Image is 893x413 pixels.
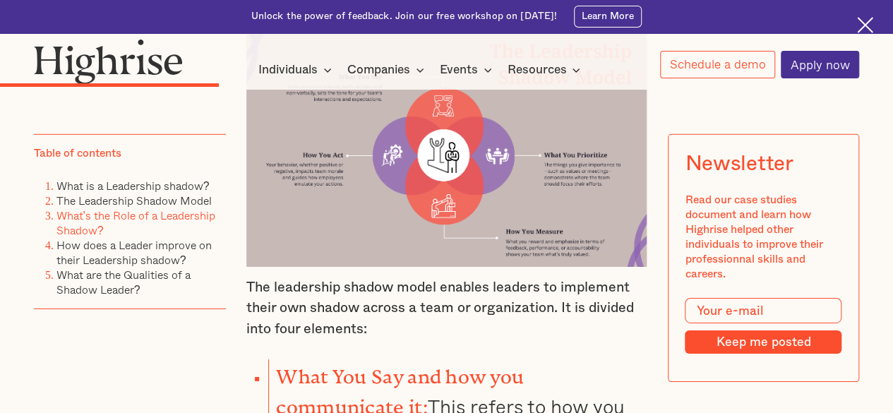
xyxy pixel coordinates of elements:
div: Resources [507,61,566,78]
div: Unlock the power of feedback. Join our free workshop on [DATE]! [251,10,558,23]
div: Companies [347,61,428,78]
div: Events [440,61,496,78]
form: Modal Form [685,298,841,354]
div: Companies [347,61,410,78]
div: Table of contents [34,145,121,160]
img: The Leadership Shadow Model [246,26,647,267]
div: Read our case studies document and learn how Highrise helped other individuals to improve their p... [685,192,841,281]
a: What are the Qualities of a Shadow Leader? [56,266,191,298]
img: Highrise logo [34,39,183,84]
div: Individuals [258,61,318,78]
div: Individuals [258,61,336,78]
a: Apply now [781,51,859,78]
img: Cross icon [857,17,873,33]
input: Your e-mail [685,298,841,323]
input: Keep me posted [685,330,841,353]
a: Schedule a demo [660,51,775,78]
div: Events [440,61,478,78]
div: Resources [507,61,585,78]
p: The leadership shadow model enables leaders to implement their own shadow across a team or organi... [246,277,647,340]
div: Newsletter [685,151,793,175]
a: The Leadership Shadow Model [56,192,212,209]
a: What's the Role of a Leadership Shadow? [56,207,215,239]
strong: What You Say and how you communicate it: [276,366,524,408]
a: Learn More [574,6,642,28]
a: What is a Leadership shadow? [56,177,210,194]
a: How does a Leader improve on their Leadership shadow? [56,237,212,268]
